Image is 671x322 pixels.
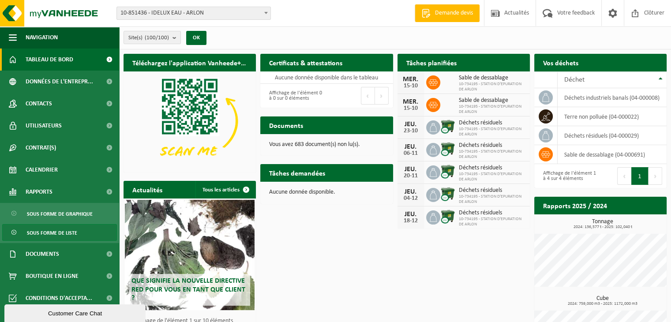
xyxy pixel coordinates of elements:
[402,150,420,157] div: 06-11
[558,126,667,145] td: déchets résiduels (04-000029)
[4,303,147,322] iframe: chat widget
[26,265,79,287] span: Boutique en ligne
[402,143,420,150] div: JEU.
[459,142,525,149] span: Déchets résiduels
[117,7,270,19] span: 10-851436 - IDELUX EAU - ARLON
[402,105,420,112] div: 15-10
[433,9,475,18] span: Demande devis
[459,172,525,182] span: 10-734195 - STATION D'EPURATION DE ARLON
[128,31,169,45] span: Site(s)
[260,71,393,84] td: Aucune donnée disponible dans le tableau
[26,93,52,115] span: Contacts
[26,137,56,159] span: Contrat(s)
[260,54,351,71] h2: Certificats & attestations
[375,87,389,105] button: Next
[265,86,322,105] div: Affichage de l'élément 0 à 0 sur 0 éléments
[459,82,525,92] span: 10-734195 - STATION D'EPURATION DE ARLON
[539,225,667,229] span: 2024: 136,577 t - 2025: 102,040 t
[539,296,667,306] h3: Cube
[415,4,480,22] a: Demande devis
[26,49,73,71] span: Tableau de bord
[617,167,631,185] button: Previous
[459,187,525,194] span: Déchets résiduels
[2,224,117,241] a: Sous forme de liste
[26,159,58,181] span: Calendrier
[124,31,181,44] button: Site(s)(100/100)
[402,166,420,173] div: JEU.
[440,209,455,224] img: WB-1100-CU
[195,181,255,198] a: Tous les articles
[26,287,92,309] span: Conditions d'accepta...
[361,87,375,105] button: Previous
[402,76,420,83] div: MER.
[27,225,77,241] span: Sous forme de liste
[269,142,384,148] p: Vous avez 683 document(s) non lu(s).
[440,187,455,202] img: WB-1100-CU
[402,128,420,134] div: 23-10
[558,145,667,164] td: sable de dessablage (04-000691)
[402,211,420,218] div: JEU.
[402,121,420,128] div: JEU.
[269,189,384,195] p: Aucune donnée disponible.
[402,218,420,224] div: 18-12
[125,200,255,310] a: Que signifie la nouvelle directive RED pour vous en tant que client ?
[260,116,312,134] h2: Documents
[2,205,117,222] a: Sous forme de graphique
[402,195,420,202] div: 04-12
[539,166,596,186] div: Affichage de l'élément 1 à 4 sur 4 éléments
[539,302,667,306] span: 2024: 759,000 m3 - 2025: 1172,000 m3
[27,206,93,222] span: Sous forme de graphique
[534,197,616,214] h2: Rapports 2025 / 2024
[539,219,667,229] h3: Tonnage
[649,167,662,185] button: Next
[459,75,525,82] span: Sable de dessablage
[459,210,525,217] span: Déchets résiduels
[558,107,667,126] td: terre non polluée (04-000022)
[26,243,59,265] span: Documents
[459,104,525,115] span: 10-734195 - STATION D'EPURATION DE ARLON
[459,97,525,104] span: Sable de dessablage
[26,181,52,203] span: Rapports
[260,164,334,181] h2: Tâches demandées
[186,31,206,45] button: OK
[440,142,455,157] img: WB-1100-CU
[631,167,649,185] button: 1
[131,277,245,301] span: Que signifie la nouvelle directive RED pour vous en tant que client ?
[124,181,171,198] h2: Actualités
[459,127,525,137] span: 10-734195 - STATION D'EPURATION DE ARLON
[558,88,667,107] td: déchets industriels banals (04-000008)
[26,26,58,49] span: Navigation
[26,71,93,93] span: Données de l'entrepr...
[124,71,256,171] img: Download de VHEPlus App
[145,35,169,41] count: (100/100)
[459,149,525,160] span: 10-734195 - STATION D'EPURATION DE ARLON
[564,76,585,83] span: Déchet
[402,188,420,195] div: JEU.
[402,98,420,105] div: MER.
[590,214,666,232] a: Consulter les rapports
[402,83,420,89] div: 15-10
[26,115,62,137] span: Utilisateurs
[116,7,271,20] span: 10-851436 - IDELUX EAU - ARLON
[440,119,455,134] img: WB-1100-CU
[534,54,587,71] h2: Vos déchets
[459,217,525,227] span: 10-734195 - STATION D'EPURATION DE ARLON
[402,173,420,179] div: 20-11
[124,54,256,71] h2: Téléchargez l'application Vanheede+ maintenant!
[459,165,525,172] span: Déchets résiduels
[440,164,455,179] img: WB-1100-CU
[459,120,525,127] span: Déchets résiduels
[397,54,465,71] h2: Tâches planifiées
[459,194,525,205] span: 10-734195 - STATION D'EPURATION DE ARLON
